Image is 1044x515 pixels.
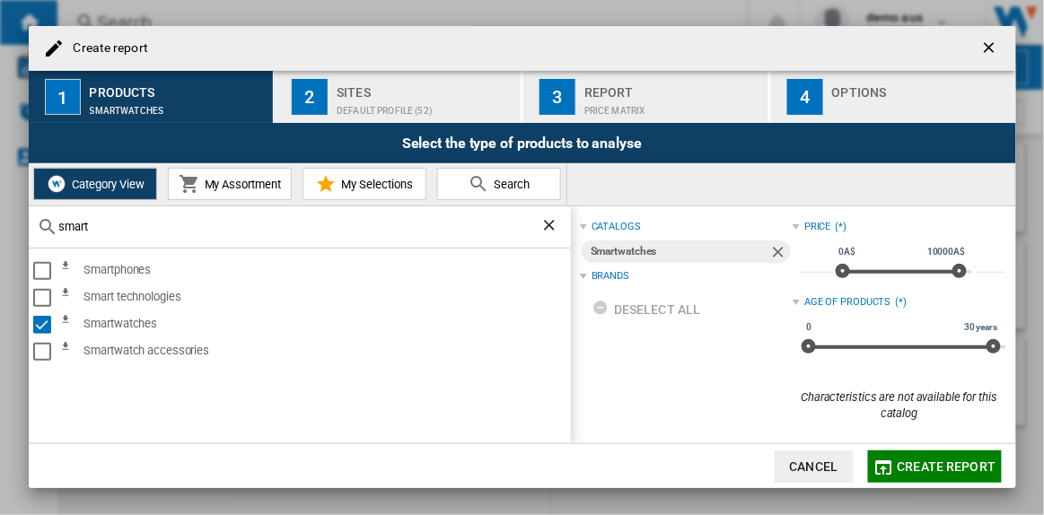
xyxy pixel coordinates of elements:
div: Smartwatch accessories [60,341,568,362]
button: 3 Report Price Matrix [523,71,770,123]
button: 4 Options [771,71,1016,123]
button: 1 Products Smartwatches [29,71,276,123]
div: Price [804,220,831,234]
div: Deselect all [592,293,701,326]
div: Default profile (52) [337,97,513,116]
div: Products [90,78,267,97]
span: My Assortment [200,178,282,191]
div: Smartwatches [60,314,568,336]
button: getI18NText('BUTTONS.CLOSE_DIALOG') [973,31,1009,66]
span: Search [489,178,530,191]
button: 2 Sites Default profile (52) [276,71,522,123]
div: 3 [540,79,575,115]
h4: Create report [65,39,148,57]
div: Characteristics are not available for this catalog [793,389,1005,422]
div: Select the type of products to analyse [29,123,1016,163]
button: My Assortment [168,168,292,200]
div: Age of products [804,295,891,310]
div: Report [584,78,761,97]
div: Sites [337,78,513,97]
div: Smartphones [60,260,568,282]
md-checkbox: Select [33,260,60,282]
ng-md-icon: Remove [769,243,791,265]
div: Brands [592,269,629,284]
div: 1 [45,79,81,115]
ng-md-icon: Clear search [540,216,562,238]
div: Smartwatches [591,240,769,263]
span: 0 [803,320,814,335]
input: Search in Catalogs [59,220,540,233]
span: My Selections [337,178,413,191]
div: Smart technologies [60,287,568,309]
md-checkbox: Select [33,341,60,362]
ng-md-icon: getI18NText('BUTTONS.CLOSE_DIALOG') [980,39,1002,60]
div: Options [832,78,1009,97]
span: Category View [67,178,145,191]
span: Create report [898,459,996,474]
div: Smartwatches [90,97,267,116]
button: Create report [868,450,1002,483]
span: 0A$ [836,245,858,259]
div: 2 [292,79,328,115]
div: Price Matrix [584,97,761,116]
button: Cancel [775,450,854,483]
div: catalogs [592,220,641,234]
img: wiser-icon-white.png [46,173,67,195]
md-checkbox: Select [33,287,60,309]
button: Search [437,168,561,200]
span: 30 years [961,320,1000,335]
md-checkbox: Select [33,314,60,336]
button: My Selections [303,168,426,200]
div: 4 [787,79,823,115]
button: Category View [33,168,157,200]
button: Deselect all [587,293,706,326]
span: 10000A$ [925,245,968,259]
